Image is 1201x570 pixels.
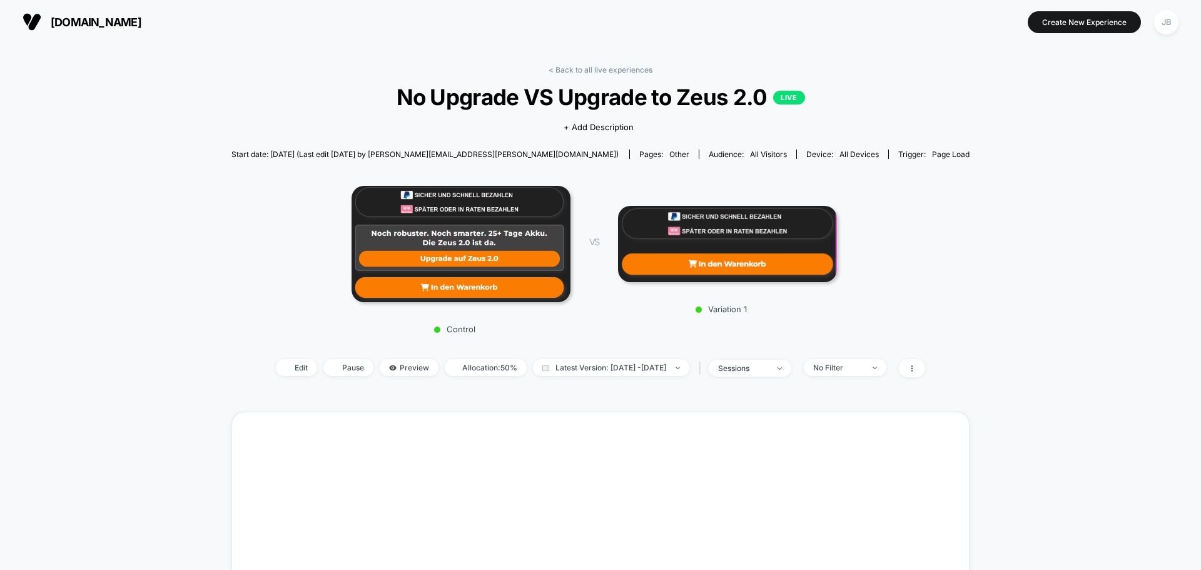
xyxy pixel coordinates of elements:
button: Create New Experience [1028,11,1141,33]
p: LIVE [773,91,804,104]
span: other [669,150,689,159]
span: [DOMAIN_NAME] [51,16,141,29]
div: Audience: [709,150,787,159]
div: sessions [718,364,768,373]
span: Device: [796,150,888,159]
p: Control [345,324,564,334]
span: VS [589,237,599,247]
img: calendar [542,365,549,371]
button: JB [1150,9,1182,35]
span: Page Load [932,150,970,159]
span: All Visitors [750,150,787,159]
span: Edit [276,359,317,376]
div: JB [1154,10,1178,34]
span: Preview [380,359,438,376]
img: Control main [352,186,570,303]
button: [DOMAIN_NAME] [19,12,145,32]
img: Visually logo [23,13,41,31]
span: No Upgrade VS Upgrade to Zeus 2.0 [268,84,933,110]
span: Pause [323,359,373,376]
span: all devices [839,150,879,159]
img: Variation 1 main [618,206,837,282]
span: Start date: [DATE] (Last edit [DATE] by [PERSON_NAME][EMAIL_ADDRESS][PERSON_NAME][DOMAIN_NAME]) [231,150,619,159]
p: Variation 1 [612,304,831,314]
img: end [873,367,877,369]
span: Allocation: 50% [445,359,527,376]
span: | [696,359,709,377]
span: Latest Version: [DATE] - [DATE] [533,359,689,376]
img: end [778,367,782,370]
div: No Filter [813,363,863,372]
span: + Add Description [564,121,634,134]
div: Trigger: [898,150,970,159]
div: Pages: [639,150,689,159]
a: < Back to all live experiences [549,65,652,74]
img: end [676,367,680,369]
